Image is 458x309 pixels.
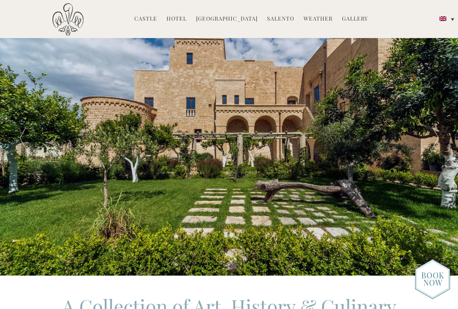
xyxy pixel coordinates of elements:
img: new-booknow.png [415,259,450,299]
a: [GEOGRAPHIC_DATA] [196,15,258,24]
a: Gallery [342,15,368,24]
a: Hotel [167,15,187,24]
a: Weather [304,15,333,24]
img: Castello di Ugento [52,3,83,36]
img: English [439,16,446,21]
a: Castle [134,15,157,24]
a: Salento [267,15,294,24]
